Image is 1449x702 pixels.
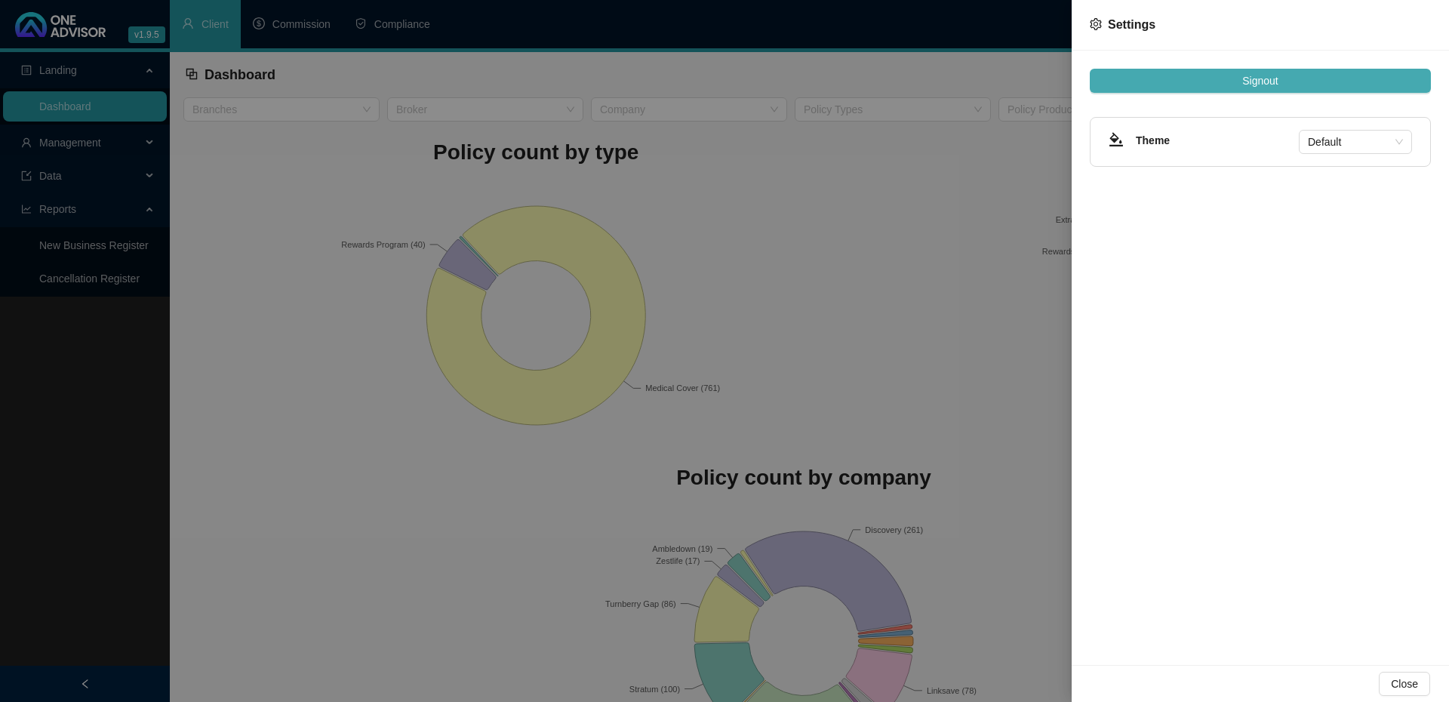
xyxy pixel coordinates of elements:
span: Settings [1108,18,1155,31]
span: bg-colors [1109,132,1124,147]
button: Close [1379,672,1430,696]
span: Default [1308,131,1403,153]
span: Close [1391,676,1418,692]
span: Signout [1242,72,1278,89]
button: Signout [1090,69,1431,93]
span: setting [1090,18,1102,30]
h4: Theme [1136,132,1299,149]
